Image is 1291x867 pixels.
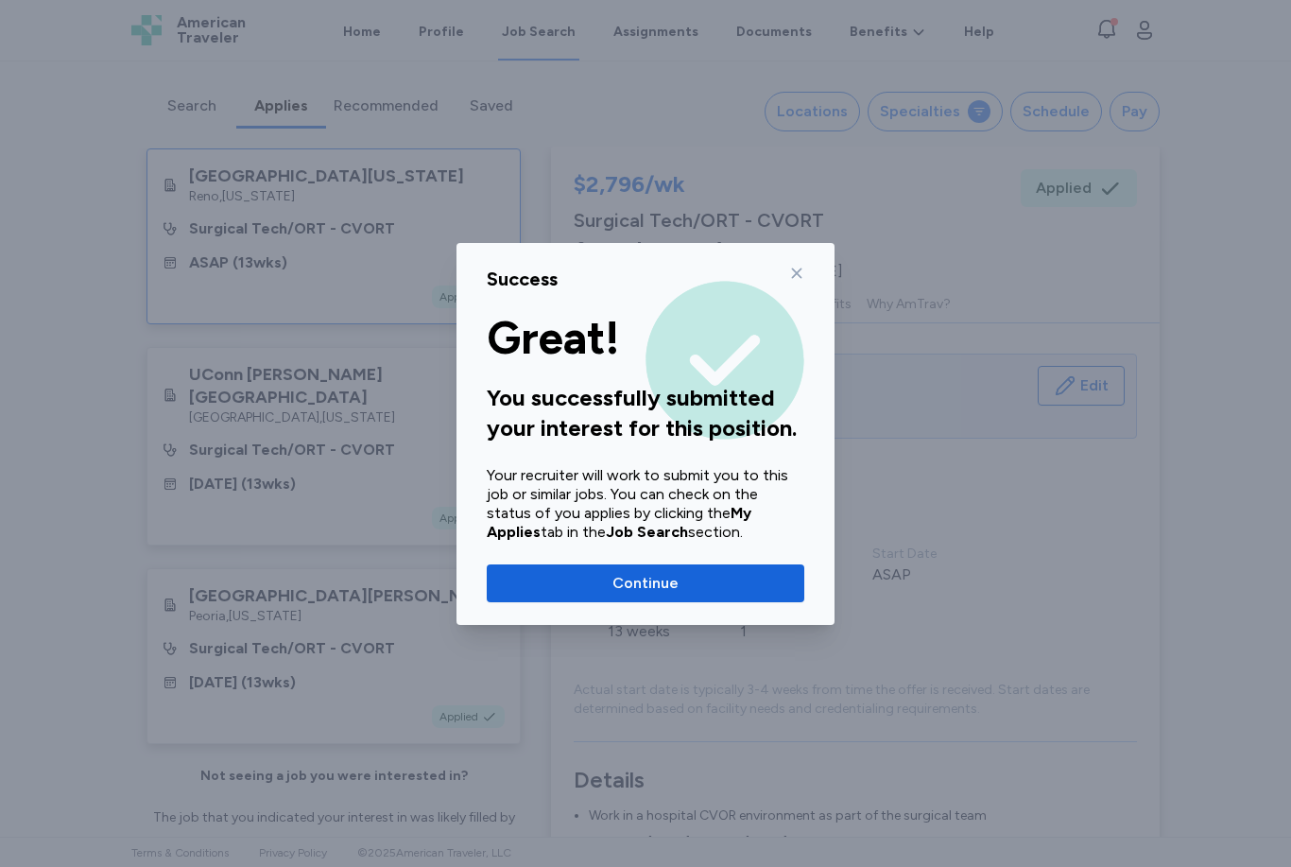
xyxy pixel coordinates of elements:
span: Continue [612,572,679,595]
strong: Job Search [606,523,688,541]
div: Success [487,266,558,292]
div: Your recruiter will work to submit you to this job or similar jobs. You can check on the status o... [487,466,804,542]
strong: My Applies [487,504,751,541]
button: Continue [487,564,804,602]
div: You successfully submitted your interest for this position. [487,383,804,443]
div: Great! [487,315,804,360]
